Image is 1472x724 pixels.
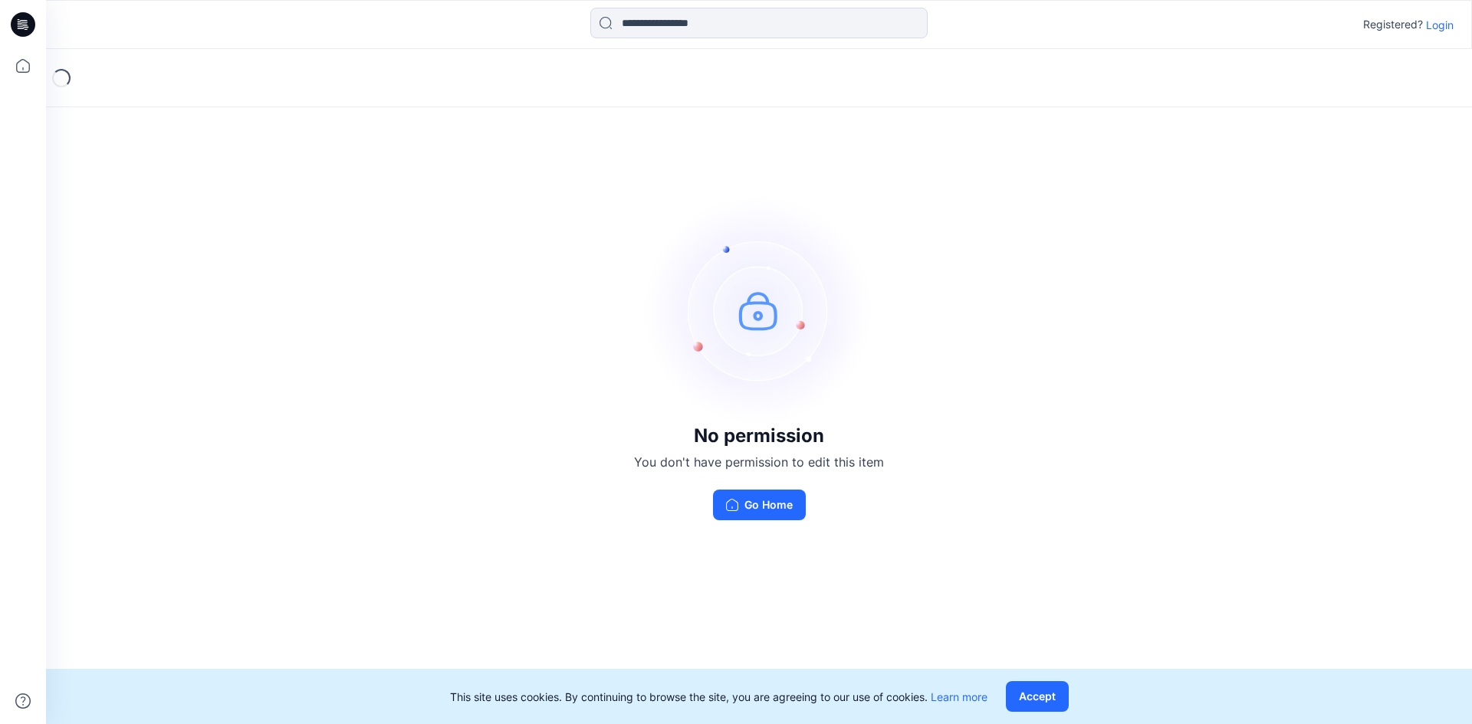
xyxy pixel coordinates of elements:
h3: No permission [634,425,884,447]
p: Registered? [1363,15,1423,34]
p: This site uses cookies. By continuing to browse the site, you are agreeing to our use of cookies. [450,689,987,705]
button: Go Home [713,490,806,520]
img: no-perm.svg [644,195,874,425]
a: Learn more [931,690,987,703]
button: Accept [1006,681,1069,712]
p: Login [1426,17,1454,33]
p: You don't have permission to edit this item [634,453,884,471]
